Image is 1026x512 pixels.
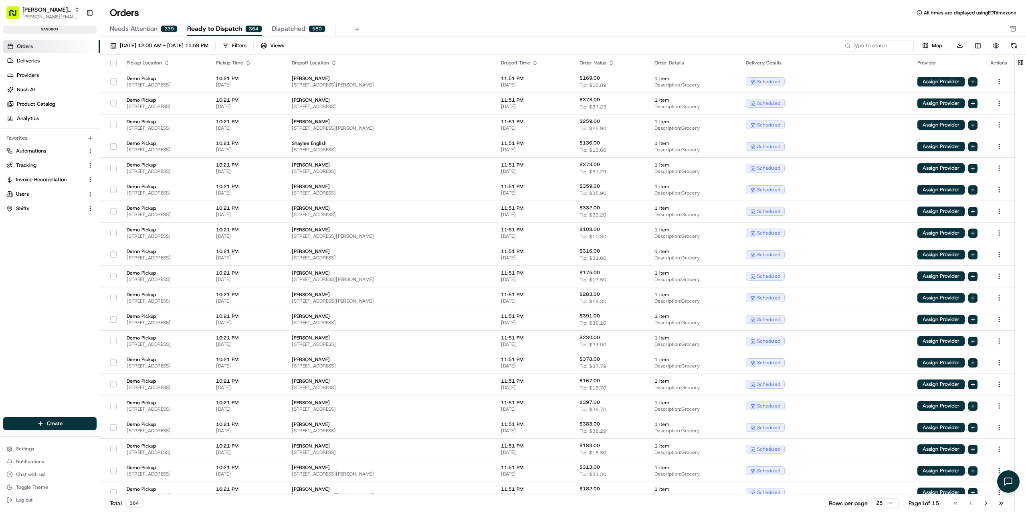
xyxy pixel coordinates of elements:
[654,335,733,341] span: 1 item
[654,400,733,406] span: 1 item
[654,248,733,255] span: 1 item
[654,384,733,391] span: Description: Grocery
[16,446,34,452] span: Settings
[216,233,279,239] span: [DATE]
[216,319,279,326] span: [DATE]
[16,162,36,169] span: Tracking
[216,227,279,233] span: 10:21 PM
[580,255,606,261] span: Tip: $31.60
[17,43,33,50] span: Orders
[216,211,279,218] span: [DATE]
[216,103,279,110] span: [DATE]
[501,400,567,406] span: 11:51 PM
[580,334,600,341] span: $230.00
[654,82,733,88] span: Description: Grocery
[580,75,600,81] span: $169.00
[127,82,203,88] span: [STREET_ADDRESS]
[580,147,606,153] span: Tip: $13.60
[127,356,203,363] span: Demo Pickup
[161,25,178,32] div: 239
[292,400,488,406] span: [PERSON_NAME]
[127,103,203,110] span: [STREET_ADDRESS]
[3,132,97,145] div: Favorites
[501,60,567,66] div: Dropoff Time
[216,384,279,391] span: [DATE]
[3,469,97,480] button: Chat with us!
[17,100,55,108] span: Product Catalog
[757,381,780,388] span: scheduled
[292,75,488,82] span: [PERSON_NAME]
[216,118,279,125] span: 10:21 PM
[580,269,600,276] span: $175.00
[292,125,488,131] span: [STREET_ADDRESS][PERSON_NAME]
[3,417,97,430] button: Create
[997,470,1020,493] button: Open chat
[842,40,914,51] input: Type to search
[501,97,567,103] span: 11:51 PM
[654,118,733,125] span: 1 item
[654,147,733,153] span: Description: Grocery
[272,24,305,34] span: Dispatched
[292,211,488,218] span: [STREET_ADDRESS]
[120,42,208,49] span: [DATE] 12:00 AM - [DATE] 11:59 PM
[654,319,733,326] span: Description: Grocery
[917,60,978,66] div: Provider
[216,363,279,369] span: [DATE]
[757,273,780,279] span: scheduled
[216,168,279,175] span: [DATE]
[292,384,488,391] span: [STREET_ADDRESS]
[6,176,84,183] a: Invoice Reconciliation
[580,377,600,384] span: $167.00
[292,82,488,88] span: [STREET_ADDRESS][PERSON_NAME]
[654,183,733,190] span: 1 item
[917,185,965,195] button: Assign Provider
[580,190,606,197] span: Tip: $35.90
[580,82,606,88] span: Tip: $16.89
[3,3,83,22] button: [PERSON_NAME] Org[PERSON_NAME][EMAIL_ADDRESS][DOMAIN_NAME]
[757,187,780,193] span: scheduled
[292,103,488,110] span: [STREET_ADDRESS]
[1008,40,1020,51] button: Refresh
[3,145,97,157] button: Automations
[127,276,203,283] span: [STREET_ADDRESS]
[917,293,965,303] button: Assign Provider
[187,24,242,34] span: Ready to Dispatch
[292,227,488,233] span: [PERSON_NAME]
[501,291,567,298] span: 11:51 PM
[501,356,567,363] span: 11:51 PM
[3,443,97,454] button: Settings
[580,140,600,146] span: $136.00
[3,188,97,201] button: Users
[292,233,488,239] span: [STREET_ADDRESS][PERSON_NAME]
[3,202,97,215] button: Shifts
[127,378,203,384] span: Demo Pickup
[501,378,567,384] span: 11:51 PM
[127,140,203,147] span: Demo Pickup
[757,403,780,409] span: scheduled
[127,313,203,319] span: Demo Pickup
[216,291,279,298] span: 10:21 PM
[16,147,46,155] span: Automations
[580,205,600,211] span: $332.00
[501,118,567,125] span: 11:51 PM
[216,356,279,363] span: 10:21 PM
[127,233,203,239] span: [STREET_ADDRESS]
[757,251,780,258] span: scheduled
[216,125,279,131] span: [DATE]
[501,384,567,391] span: [DATE]
[580,385,606,391] span: Tip: $16.70
[501,82,567,88] span: [DATE]
[501,335,567,341] span: 11:51 PM
[3,98,100,110] a: Product Catalog
[654,75,733,82] span: 1 item
[216,140,279,147] span: 10:21 PM
[16,191,29,198] span: Users
[17,57,40,64] span: Deliveries
[917,379,965,389] button: Assign Provider
[127,270,203,276] span: Demo Pickup
[757,122,780,128] span: scheduled
[216,378,279,384] span: 10:21 PM
[216,60,279,66] div: Pickup Time
[292,335,488,341] span: [PERSON_NAME]
[580,212,606,218] span: Tip: $33.20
